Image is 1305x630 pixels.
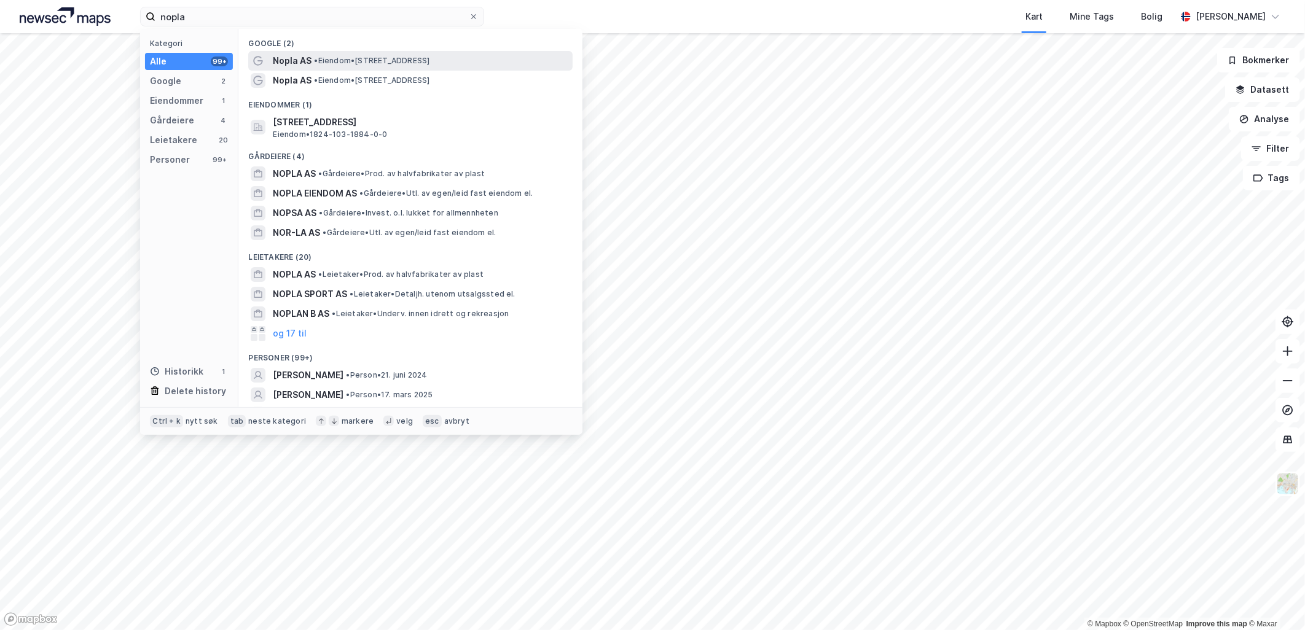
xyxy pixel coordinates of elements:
[319,208,323,217] span: •
[332,309,335,318] span: •
[273,326,307,341] button: og 17 til
[423,415,442,427] div: esc
[273,73,312,88] span: Nopla AS
[318,169,322,178] span: •
[20,7,111,26] img: logo.a4113a55bc3d86da70a041830d287a7e.svg
[165,384,226,399] div: Delete history
[150,39,233,48] div: Kategori
[273,267,316,282] span: NOPLA AS
[238,29,582,51] div: Google (2)
[318,270,484,279] span: Leietaker • Prod. av halvfabrikater av plast
[1087,620,1121,628] a: Mapbox
[1025,9,1043,24] div: Kart
[273,115,568,130] span: [STREET_ADDRESS]
[350,289,353,298] span: •
[1124,620,1183,628] a: OpenStreetMap
[273,225,320,240] span: NOR-LA AS
[1186,620,1247,628] a: Improve this map
[346,390,433,400] span: Person • 17. mars 2025
[186,416,218,426] div: nytt søk
[350,289,515,299] span: Leietaker • Detaljh. utenom utsalgssted el.
[1244,571,1305,630] iframe: Chat Widget
[211,56,228,66] div: 99+
[314,56,429,66] span: Eiendom • [STREET_ADDRESS]
[273,130,387,139] span: Eiendom • 1824-103-1884-0-0
[1276,472,1299,496] img: Z
[218,76,228,86] div: 2
[4,612,58,626] a: Mapbox homepage
[273,368,343,383] span: [PERSON_NAME]
[1217,48,1300,72] button: Bokmerker
[211,155,228,165] div: 99+
[218,367,228,376] div: 1
[332,309,509,319] span: Leietaker • Underv. innen idrett og rekreasjon
[150,364,203,379] div: Historikk
[359,189,363,198] span: •
[273,53,312,68] span: Nopla AS
[238,90,582,112] div: Eiendommer (1)
[238,343,582,365] div: Personer (99+)
[318,169,485,179] span: Gårdeiere • Prod. av halvfabrikater av plast
[238,142,582,164] div: Gårdeiere (4)
[1243,166,1300,190] button: Tags
[319,208,498,218] span: Gårdeiere • Invest. o.l. lukket for allmennheten
[248,416,306,426] div: neste kategori
[150,93,203,108] div: Eiendommer
[238,243,582,265] div: Leietakere (20)
[150,54,167,69] div: Alle
[346,370,350,379] span: •
[273,287,347,301] span: NOPLA SPORT AS
[273,306,329,321] span: NOPLAN B AS
[155,7,469,26] input: Søk på adresse, matrikkel, gårdeiere, leietakere eller personer
[396,416,413,426] div: velg
[228,415,246,427] div: tab
[323,228,326,237] span: •
[346,390,350,399] span: •
[273,387,343,402] span: [PERSON_NAME]
[218,115,228,125] div: 4
[359,189,533,198] span: Gårdeiere • Utl. av egen/leid fast eiendom el.
[314,56,318,65] span: •
[150,133,197,147] div: Leietakere
[150,152,190,167] div: Personer
[150,415,183,427] div: Ctrl + k
[273,186,357,201] span: NOPLA EIENDOM AS
[346,370,427,380] span: Person • 21. juni 2024
[314,76,318,85] span: •
[1196,9,1266,24] div: [PERSON_NAME]
[342,416,374,426] div: markere
[1229,107,1300,131] button: Analyse
[218,135,228,145] div: 20
[1070,9,1114,24] div: Mine Tags
[323,228,496,238] span: Gårdeiere • Utl. av egen/leid fast eiendom el.
[218,96,228,106] div: 1
[1141,9,1162,24] div: Bolig
[150,74,181,88] div: Google
[314,76,429,85] span: Eiendom • [STREET_ADDRESS]
[150,113,194,128] div: Gårdeiere
[1225,77,1300,102] button: Datasett
[1241,136,1300,161] button: Filter
[444,416,469,426] div: avbryt
[273,166,316,181] span: NOPLA AS
[318,270,322,279] span: •
[273,206,316,220] span: NOPSA AS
